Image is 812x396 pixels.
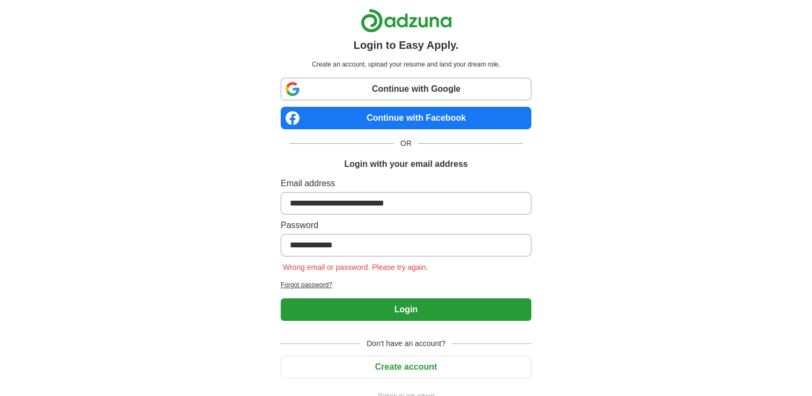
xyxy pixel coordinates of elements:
label: Password [281,219,531,232]
span: Wrong email or password. Please try again. [281,263,430,272]
button: Login [281,298,531,321]
p: Create an account, upload your resume and land your dream role. [283,60,529,69]
span: OR [394,138,418,149]
a: Create account [281,362,531,371]
span: Don't have an account? [360,338,452,349]
h1: Login to Easy Apply. [354,37,459,53]
a: Continue with Facebook [281,107,531,129]
a: Continue with Google [281,78,531,100]
label: Email address [281,177,531,190]
img: Adzuna logo [361,9,452,33]
h1: Login with your email address [344,158,467,171]
a: Forgot password? [281,280,531,290]
button: Create account [281,356,531,378]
